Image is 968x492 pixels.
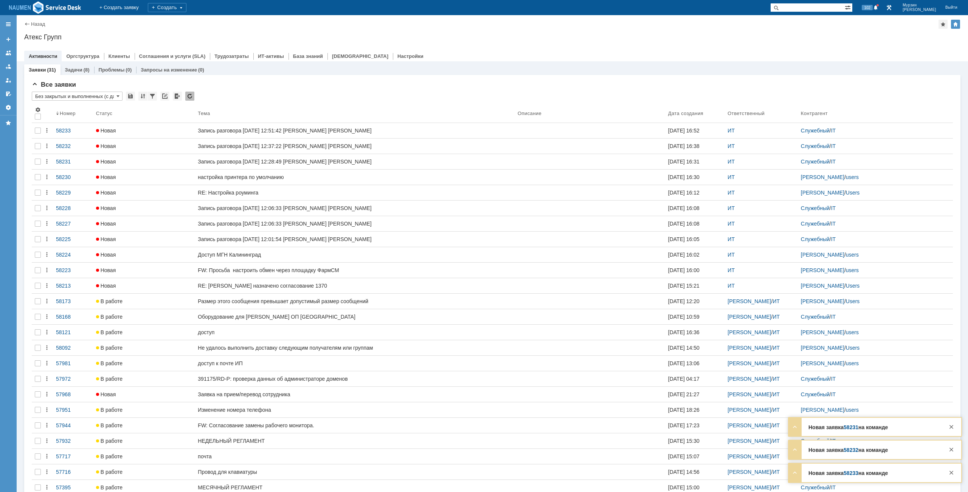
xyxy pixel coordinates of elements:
[773,345,780,351] a: ИТ
[728,360,771,366] a: [PERSON_NAME]
[93,387,195,402] a: Новая
[56,329,90,335] div: 58121
[148,3,186,12] div: Создать
[846,252,859,258] a: users
[139,53,206,59] a: Соглашения и услуги (SLA)
[728,376,771,382] a: [PERSON_NAME]
[29,53,57,59] a: Активности
[195,201,515,216] a: Запись разговора [DATE] 12:06:33 [PERSON_NAME] [PERSON_NAME]
[846,360,859,366] a: users
[56,205,90,211] div: 58228
[831,314,836,320] a: IT
[93,104,195,123] th: Статус
[29,67,46,73] a: Заявки
[93,356,195,371] a: В работе
[93,309,195,324] a: В работе
[96,283,116,289] span: Новая
[96,205,116,211] span: Новая
[93,123,195,138] a: Новая
[138,92,147,101] div: Сортировка...
[53,418,93,433] a: 57944
[93,232,195,247] a: Новая
[2,61,14,73] a: Заявки в моей ответственности
[53,309,93,324] a: 58168
[665,340,725,355] a: [DATE] 14:50
[56,190,90,196] div: 58229
[195,402,515,417] a: Изменение номера телефона
[668,267,700,273] div: [DATE] 16:00
[728,143,735,149] a: ИТ
[126,92,135,101] div: Сохранить вид
[96,345,123,351] span: В работе
[801,391,830,397] a: Служебный
[728,329,771,335] a: [PERSON_NAME]
[96,391,116,397] span: Новая
[773,438,780,444] a: ИТ
[56,453,90,459] div: 57717
[2,47,14,59] a: Заявки на командах
[728,391,771,397] a: [PERSON_NAME]
[801,252,844,258] a: [PERSON_NAME]
[665,123,725,138] a: [DATE] 16:52
[56,221,90,227] div: 58227
[198,453,512,459] div: почта
[728,283,735,289] a: ИТ
[773,407,780,413] a: ИТ
[56,267,90,273] div: 58223
[53,216,93,231] a: 58227
[173,92,182,101] div: Экспорт списка
[195,154,515,169] a: Запись разговора [DATE] 12:28:49 [PERSON_NAME] [PERSON_NAME]
[195,371,515,386] a: 391175/RD-P: проверка данных об администраторе доменов
[195,278,515,293] a: RE: [PERSON_NAME] назначено согласование 1370
[96,453,123,459] span: В работе
[951,20,960,29] div: Изменить домашнюю страницу
[60,111,76,116] div: Номер
[668,360,700,366] div: [DATE] 13:06
[801,376,830,382] a: Служебный
[665,464,725,480] a: [DATE] 14:56
[56,314,90,320] div: 58168
[665,402,725,417] a: [DATE] 18:26
[56,407,90,413] div: 57951
[53,356,93,371] a: 57981
[728,453,771,459] a: [PERSON_NAME]
[53,201,93,216] a: 58228
[198,205,512,211] div: Запись разговора [DATE] 12:06:33 [PERSON_NAME] [PERSON_NAME]
[56,128,90,134] div: 58233
[53,464,93,480] a: 57716
[214,53,249,59] a: Трудозатраты
[2,101,14,114] a: Настройки
[198,422,512,428] div: FW: Согласование замены рабочего монитора.
[2,74,14,86] a: Мои заявки
[198,159,512,165] div: Запись разговора [DATE] 12:28:49 [PERSON_NAME] [PERSON_NAME]
[665,309,725,324] a: [DATE] 10:59
[668,143,700,149] div: [DATE] 16:38
[198,252,512,258] div: Доступ МГН Калининград
[93,402,195,417] a: В работе
[195,387,515,402] a: Заявка на прием/перевод сотрудника
[56,174,90,180] div: 58230
[846,298,860,304] a: Users
[668,391,700,397] div: [DATE] 21:27
[195,418,515,433] a: FW: Согласование замены рабочего монитора.
[665,294,725,309] a: [DATE] 12:20
[148,92,157,101] div: Фильтрация...
[93,464,195,480] a: В работе
[96,376,123,382] span: В работе
[53,278,93,293] a: 58213
[831,376,836,382] a: IT
[198,345,512,351] div: Не удалось выполнить доставку следующим получателям или группам
[195,139,515,154] a: Запись разговора [DATE] 12:37:22 [PERSON_NAME] [PERSON_NAME]
[53,340,93,355] a: 58092
[56,360,90,366] div: 57981
[56,438,90,444] div: 57932
[668,298,700,304] div: [DATE] 12:20
[195,325,515,340] a: доступ
[198,360,512,366] div: доступ к почте ИП
[198,407,512,413] div: Изменение номера телефона
[93,278,195,293] a: Новая
[195,340,515,355] a: Не удалось выполнить доставку следующим получателям или группам
[801,298,844,304] a: [PERSON_NAME]
[332,53,388,59] a: [DEMOGRAPHIC_DATA]
[798,104,953,123] th: Контрагент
